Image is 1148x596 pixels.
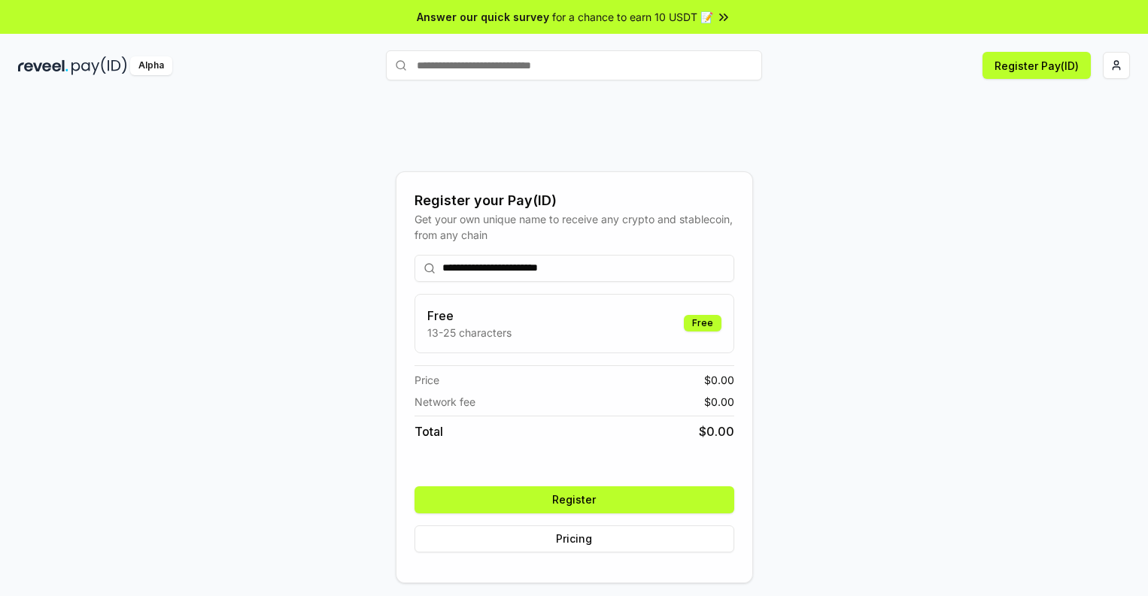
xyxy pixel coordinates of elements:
[415,394,475,410] span: Network fee
[982,52,1091,79] button: Register Pay(ID)
[704,372,734,388] span: $ 0.00
[415,422,443,440] span: Total
[415,190,734,211] div: Register your Pay(ID)
[427,307,512,325] h3: Free
[130,56,172,75] div: Alpha
[415,525,734,552] button: Pricing
[18,56,68,75] img: reveel_dark
[427,325,512,340] p: 13-25 characters
[71,56,127,75] img: pay_id
[699,422,734,440] span: $ 0.00
[417,9,549,25] span: Answer our quick survey
[684,315,721,331] div: Free
[415,211,734,243] div: Get your own unique name to receive any crypto and stablecoin, from any chain
[415,372,439,388] span: Price
[704,394,734,410] span: $ 0.00
[415,486,734,513] button: Register
[552,9,713,25] span: for a chance to earn 10 USDT 📝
